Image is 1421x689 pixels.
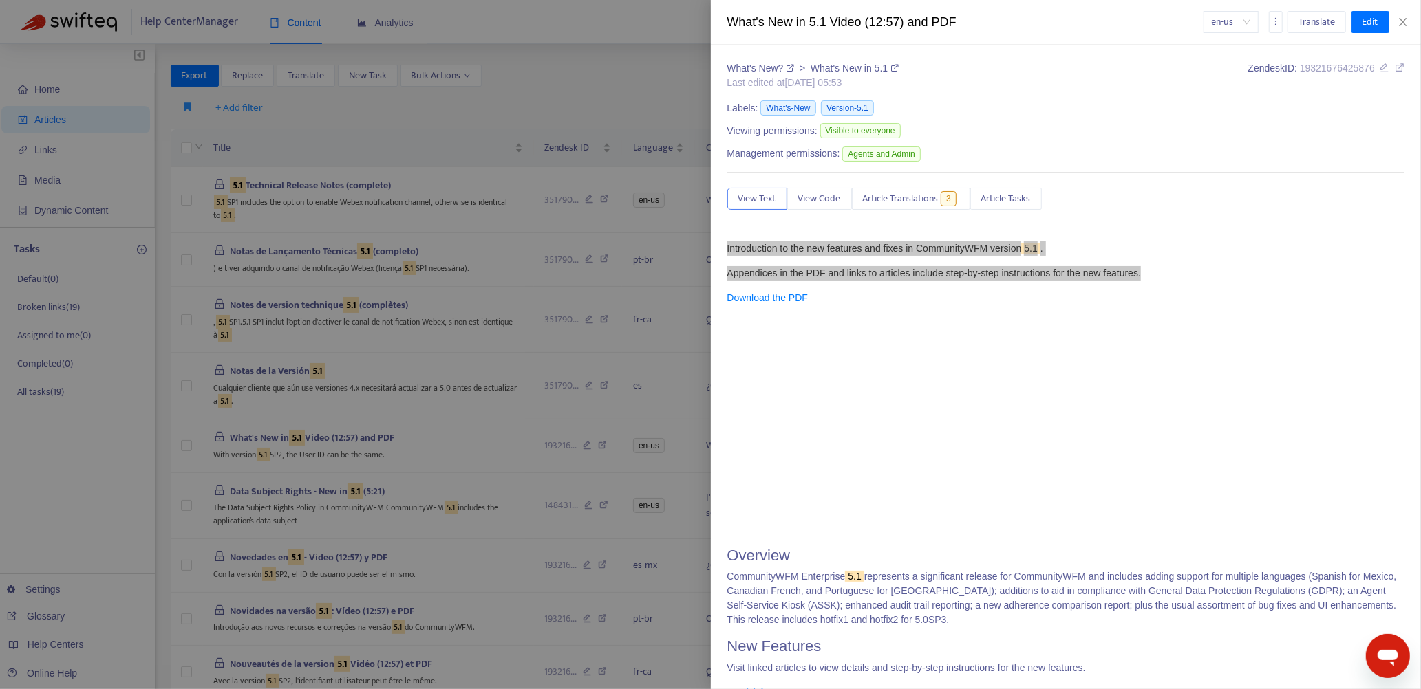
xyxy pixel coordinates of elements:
div: Zendesk ID: [1248,61,1404,90]
button: View Text [727,188,787,210]
button: Close [1393,16,1413,29]
span: Agents and Admin [842,146,920,162]
span: Article Translations [863,191,939,206]
div: > [727,61,899,76]
span: What's-New [760,100,815,116]
h1: Overview [727,547,1405,565]
sqkw: 5.1 [845,571,864,582]
span: Edit [1363,14,1378,30]
span: Labels: [727,101,758,116]
iframe: Button to launch messaging window [1366,634,1410,678]
a: What's New? [727,63,798,74]
span: Version-5.1 [821,100,874,116]
button: more [1269,11,1283,33]
p: Introduction to the new features and fixes in CommunityWFM version . [727,241,1405,256]
span: View Text [738,191,776,206]
h1: New Features [727,637,1405,655]
span: View Code [798,191,841,206]
p: Appendices in the PDF and links to articles include step-by-step instructions for the new features. [727,266,1405,281]
span: more [1271,17,1281,26]
p: Visit linked articles to view details and step-by-step instructions for the new features. [727,661,1405,675]
button: Article Tasks [970,188,1042,210]
button: Article Translations3 [852,188,970,210]
button: Edit [1351,11,1389,33]
span: en-us [1212,12,1250,32]
div: What's New in 5.1 Video (12:57) and PDF [727,13,1204,32]
span: Article Tasks [981,191,1031,206]
span: 3 [941,191,957,206]
span: close [1398,17,1409,28]
span: Viewing permissions: [727,124,818,138]
span: Translate [1299,14,1335,30]
span: Visible to everyone [820,123,901,138]
button: Translate [1288,11,1346,33]
button: View Code [787,188,852,210]
sqkw: 5.1 [1021,243,1040,254]
span: 19321676425876 [1300,63,1375,74]
p: CommunityWFM Enterprise represents a significant release for CommunityWFM and includes adding sup... [727,569,1405,627]
span: Management permissions: [727,146,840,161]
a: What's New in 5.1 [811,63,899,74]
iframe: YouTube video player [727,316,1113,532]
div: Last edited at [DATE] 05:53 [727,76,899,90]
a: Download the PDF [727,292,809,303]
